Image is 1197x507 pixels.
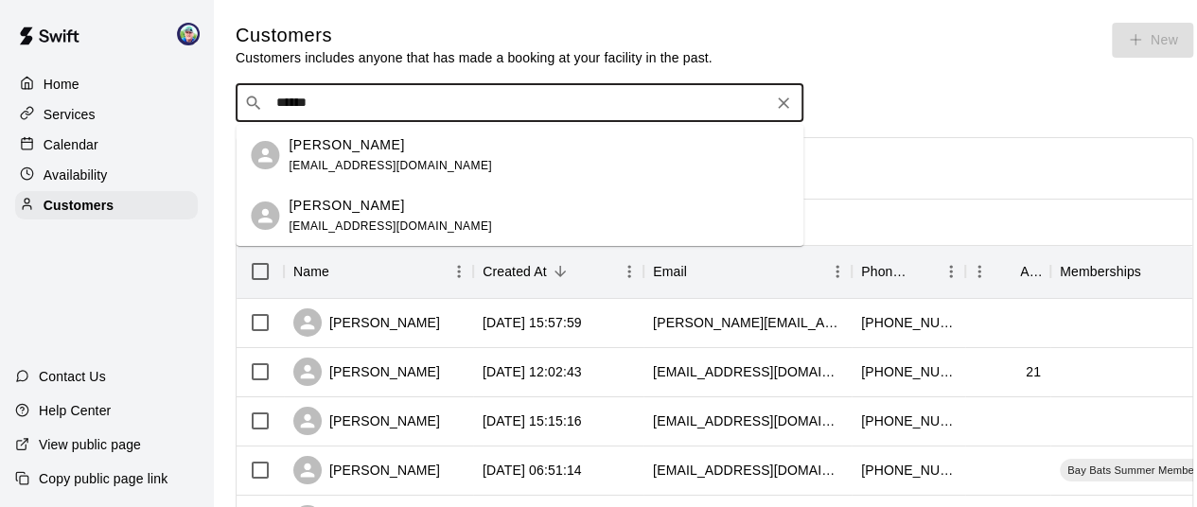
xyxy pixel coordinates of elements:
button: Menu [615,257,643,286]
div: [PERSON_NAME] [293,407,440,435]
button: Sort [329,258,356,285]
button: Sort [1141,258,1168,285]
span: [EMAIL_ADDRESS][DOMAIN_NAME] [289,159,492,172]
div: Email [653,245,687,298]
div: Lauren Dutrow [251,201,279,230]
div: Age [1020,245,1041,298]
button: Sort [910,258,937,285]
div: [PERSON_NAME] [293,456,440,484]
p: Availability [44,166,108,184]
div: 2025-07-12 12:02:43 [483,362,582,381]
div: Phone Number [861,245,910,298]
a: Services [15,100,198,129]
div: Name [293,245,329,298]
div: brashearc20@gmail.com [653,411,842,430]
a: Customers [15,191,198,219]
p: Customers includes anyone that has made a booking at your facility in the past. [236,48,713,67]
p: Customers [44,196,114,215]
div: Age [965,245,1050,298]
p: Copy public page link [39,469,167,488]
p: [PERSON_NAME] [289,196,404,216]
div: +15132536843 [861,411,956,430]
button: Menu [823,257,852,286]
div: Phone Number [852,245,965,298]
div: 2025-07-08 15:15:16 [483,411,582,430]
a: Availability [15,161,198,189]
h5: Customers [236,23,713,48]
div: gmj10687@gmail.com [653,461,842,480]
div: +14104903591 [861,313,956,332]
a: Home [15,70,198,98]
div: taylorapplefeld34@gmail.com [653,362,842,381]
div: +14103108152 [861,461,956,480]
button: Clear [770,90,797,116]
button: Sort [687,258,713,285]
div: Created At [473,245,643,298]
div: Email [643,245,852,298]
p: Home [44,75,79,94]
div: +14103497075 [861,362,956,381]
p: Calendar [44,135,98,154]
div: [PERSON_NAME] [293,308,440,337]
div: Lauren Beard [251,141,279,169]
button: Sort [994,258,1020,285]
button: Menu [965,257,994,286]
button: Menu [445,257,473,286]
div: Buddy Custer [173,15,213,53]
div: [PERSON_NAME] [293,358,440,386]
div: 2025-07-21 15:57:59 [483,313,582,332]
div: Search customers by name or email [236,84,803,122]
div: Created At [483,245,547,298]
p: Help Center [39,401,111,420]
p: Contact Us [39,367,106,386]
div: chuck@clarkfiberglass.com [653,313,842,332]
div: 21 [1026,362,1041,381]
div: 2025-07-06 06:51:14 [483,461,582,480]
span: [EMAIL_ADDRESS][DOMAIN_NAME] [289,219,492,233]
p: [PERSON_NAME] [289,135,404,155]
button: Sort [547,258,573,285]
p: View public page [39,435,141,454]
p: Services [44,105,96,124]
a: Calendar [15,131,198,159]
img: Buddy Custer [177,23,200,45]
span: You don't have the permission to add customers [1112,23,1193,67]
div: Name [284,245,473,298]
div: Memberships [1060,245,1141,298]
button: Menu [937,257,965,286]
